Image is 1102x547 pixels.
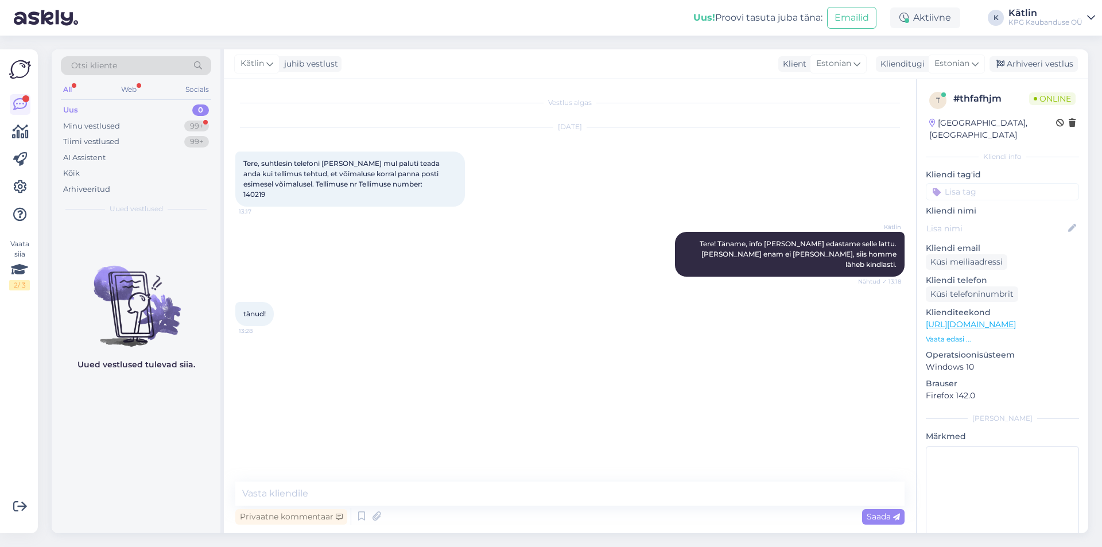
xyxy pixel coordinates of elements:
[988,10,1004,26] div: K
[953,92,1029,106] div: # thfafhjm
[1008,9,1095,27] a: KätlinKPG Kaubanduse OÜ
[926,361,1079,373] p: Windows 10
[1008,9,1082,18] div: Kätlin
[9,239,30,290] div: Vaata siia
[239,207,282,216] span: 13:17
[926,378,1079,390] p: Brauser
[876,58,925,70] div: Klienditugi
[816,57,851,70] span: Estonian
[858,277,901,286] span: Nähtud ✓ 13:18
[778,58,806,70] div: Klient
[827,7,876,29] button: Emailid
[183,82,211,97] div: Socials
[192,104,209,116] div: 0
[926,286,1018,302] div: Küsi telefoninumbrit
[9,280,30,290] div: 2 / 3
[9,59,31,80] img: Askly Logo
[240,57,264,70] span: Kätlin
[926,274,1079,286] p: Kliendi telefon
[184,121,209,132] div: 99+
[63,152,106,164] div: AI Assistent
[693,12,715,23] b: Uus!
[926,390,1079,402] p: Firefox 142.0
[63,168,80,179] div: Kõik
[926,430,1079,443] p: Märkmed
[61,82,74,97] div: All
[926,242,1079,254] p: Kliendi email
[926,349,1079,361] p: Operatsioonisüsteem
[990,56,1078,72] div: Arhiveeri vestlus
[936,96,940,104] span: t
[926,183,1079,200] input: Lisa tag
[71,60,117,72] span: Otsi kliente
[63,121,120,132] div: Minu vestlused
[235,98,905,108] div: Vestlus algas
[52,245,220,348] img: No chats
[700,239,898,269] span: Tere! Täname, info [PERSON_NAME] edastame selle lattu. [PERSON_NAME] enam ei [PERSON_NAME], siis ...
[184,136,209,148] div: 99+
[926,222,1066,235] input: Lisa nimi
[243,309,266,318] span: tänud!
[235,509,347,525] div: Privaatne kommentaar
[926,169,1079,181] p: Kliendi tag'id
[926,334,1079,344] p: Vaata edasi ...
[235,122,905,132] div: [DATE]
[926,152,1079,162] div: Kliendi info
[119,82,139,97] div: Web
[926,205,1079,217] p: Kliendi nimi
[890,7,960,28] div: Aktiivne
[926,254,1007,270] div: Küsi meiliaadressi
[63,136,119,148] div: Tiimi vestlused
[63,184,110,195] div: Arhiveeritud
[926,307,1079,319] p: Klienditeekond
[934,57,969,70] span: Estonian
[63,104,78,116] div: Uus
[110,204,163,214] span: Uued vestlused
[926,413,1079,424] div: [PERSON_NAME]
[693,11,822,25] div: Proovi tasuta juba täna:
[239,327,282,335] span: 13:28
[926,319,1016,329] a: [URL][DOMAIN_NAME]
[1029,92,1076,105] span: Online
[77,359,195,371] p: Uued vestlused tulevad siia.
[867,511,900,522] span: Saada
[929,117,1056,141] div: [GEOGRAPHIC_DATA], [GEOGRAPHIC_DATA]
[858,223,901,231] span: Kätlin
[1008,18,1082,27] div: KPG Kaubanduse OÜ
[243,159,441,199] span: Tere, suhtlesin telefoni [PERSON_NAME] mul paluti teada anda kui tellimus tehtud, et võimaluse ko...
[280,58,338,70] div: juhib vestlust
